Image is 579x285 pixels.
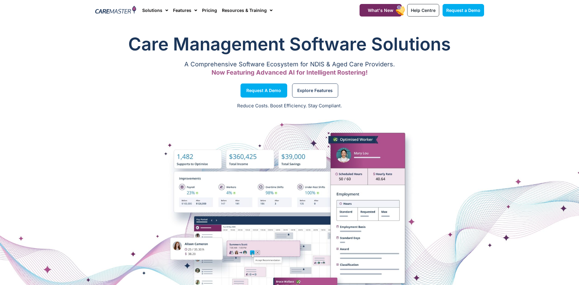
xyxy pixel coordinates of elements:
a: Request a Demo [443,4,484,17]
p: Reduce Costs. Boost Efficiency. Stay Compliant. [4,102,575,109]
a: Explore Features [292,83,338,98]
span: Help Centre [411,8,436,13]
p: A Comprehensive Software Ecosystem for NDIS & Aged Care Providers. [95,62,484,66]
a: Request a Demo [241,83,287,98]
span: What's New [368,8,393,13]
a: Help Centre [407,4,439,17]
span: Now Featuring Advanced AI for Intelligent Rostering! [212,69,368,76]
span: Explore Features [297,89,333,92]
img: CareMaster Logo [95,6,136,15]
h1: Care Management Software Solutions [95,32,484,56]
a: What's New [360,4,402,17]
span: Request a Demo [446,8,480,13]
span: Request a Demo [246,89,281,92]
